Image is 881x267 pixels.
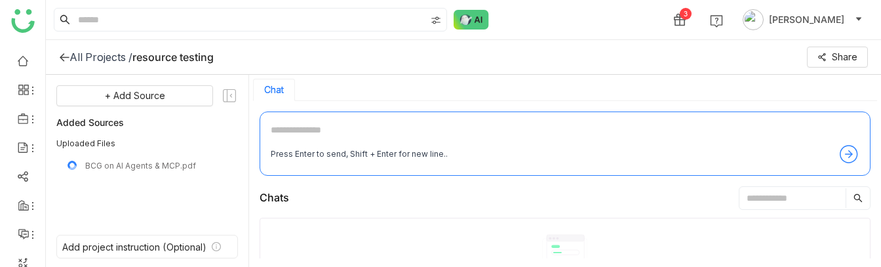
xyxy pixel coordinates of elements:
[132,51,214,64] div: resource testing
[260,190,289,206] div: Chats
[807,47,868,68] button: Share
[264,85,284,95] button: Chat
[832,50,857,64] span: Share
[680,8,692,20] div: 3
[431,15,441,26] img: search-type.svg
[11,9,35,33] img: logo
[105,89,165,103] span: + Add Source
[710,14,723,28] img: help.svg
[56,114,238,130] div: Added Sources
[85,161,230,171] div: BCG on AI Agents & MCP.pdf
[62,241,206,253] div: Add project instruction (Optional)
[271,148,448,161] div: Press Enter to send, Shift + Enter for new line..
[56,85,213,106] button: + Add Source
[769,12,844,27] span: [PERSON_NAME]
[743,9,764,30] img: avatar
[56,138,238,150] div: Uploaded Files
[64,157,80,173] img: uploading.gif
[740,9,865,30] button: [PERSON_NAME]
[454,10,489,30] img: ask-buddy-normal.svg
[69,51,132,64] div: All Projects /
